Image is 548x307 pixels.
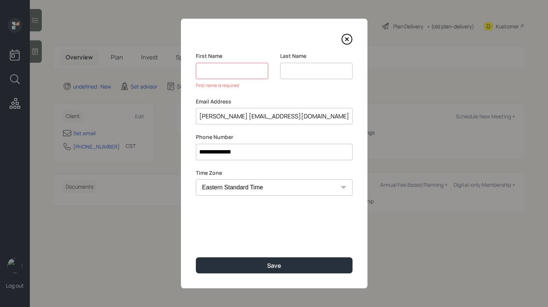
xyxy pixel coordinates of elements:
div: Save [267,261,281,270]
div: First name is required [196,82,268,89]
label: Phone Number [196,133,353,141]
label: Last Name [280,52,353,60]
label: Email Address [196,98,353,105]
label: First Name [196,52,268,60]
button: Save [196,257,353,273]
label: Time Zone [196,169,353,177]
